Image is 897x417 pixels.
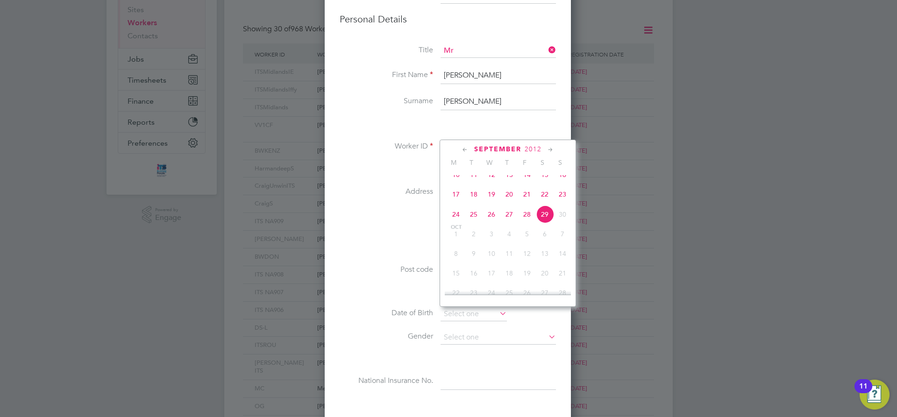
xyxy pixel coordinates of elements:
div: 11 [859,386,868,398]
span: S [534,158,551,167]
span: 17 [447,185,465,203]
label: Title [340,45,433,55]
label: Worker ID [340,141,433,151]
input: Select one [441,307,507,321]
span: 2 [465,225,483,243]
span: 10 [447,166,465,184]
span: 17 [483,264,500,282]
label: Date of Birth [340,308,433,318]
span: 30 [554,205,571,223]
span: 14 [518,166,536,184]
span: 2012 [525,145,541,153]
label: National Insurance No. [340,376,433,386]
span: Oct [447,225,465,230]
span: 16 [554,166,571,184]
span: 9 [465,245,483,262]
span: 25 [465,205,483,223]
span: 27 [536,284,554,302]
span: 28 [518,205,536,223]
h3: Personal Details [340,13,556,25]
span: 20 [500,185,518,203]
span: 18 [500,264,518,282]
span: 14 [554,245,571,262]
span: 22 [447,284,465,302]
span: 11 [500,245,518,262]
span: 13 [500,166,518,184]
span: 26 [518,284,536,302]
span: 18 [465,185,483,203]
span: 23 [465,284,483,302]
span: 26 [483,205,500,223]
label: First Name [340,70,433,80]
span: 5 [518,225,536,243]
input: Select one [441,331,556,345]
span: 20 [536,264,554,282]
label: Gender [340,332,433,341]
span: 19 [518,264,536,282]
span: 21 [518,185,536,203]
span: 25 [500,284,518,302]
span: F [516,158,534,167]
span: 7 [554,225,571,243]
span: T [498,158,516,167]
label: Post code [340,265,433,275]
span: 19 [483,185,500,203]
span: S [551,158,569,167]
span: 23 [554,185,571,203]
span: 12 [518,245,536,262]
label: Surname [340,96,433,106]
label: Address [340,187,433,197]
span: 11 [465,166,483,184]
span: 24 [483,284,500,302]
span: M [445,158,463,167]
span: September [474,145,521,153]
span: 28 [554,284,571,302]
span: 13 [536,245,554,262]
span: 4 [500,225,518,243]
span: 6 [536,225,554,243]
span: 3 [483,225,500,243]
span: 10 [483,245,500,262]
span: 21 [554,264,571,282]
span: 29 [536,205,554,223]
span: 27 [500,205,518,223]
span: 22 [536,185,554,203]
span: 15 [447,264,465,282]
button: Open Resource Center, 11 new notifications [860,380,890,410]
span: 15 [536,166,554,184]
span: 16 [465,264,483,282]
span: 1 [447,225,465,243]
span: T [463,158,480,167]
span: 12 [483,166,500,184]
input: Select one [441,44,556,58]
span: 8 [447,245,465,262]
span: W [480,158,498,167]
span: 24 [447,205,465,223]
